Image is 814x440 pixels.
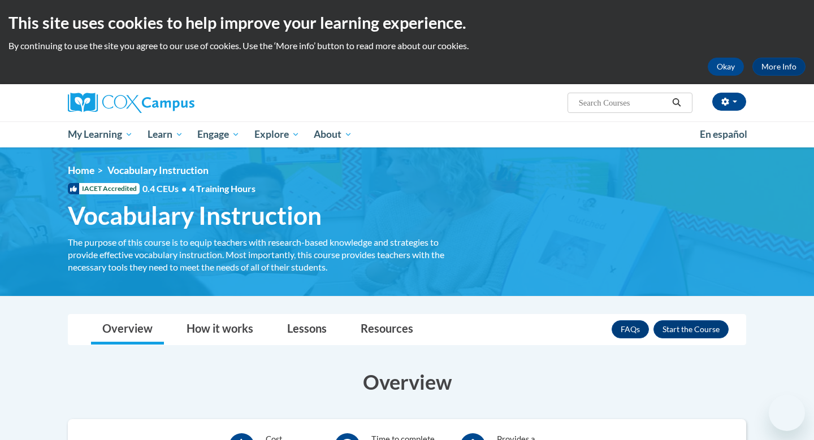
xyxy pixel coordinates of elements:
[91,315,164,345] a: Overview
[51,121,763,147] div: Main menu
[8,40,806,52] p: By continuing to use the site you agree to our use of cookies. Use the ‘More info’ button to read...
[254,128,300,141] span: Explore
[700,128,747,140] span: En español
[189,183,256,194] span: 4 Training Hours
[692,123,755,146] a: En español
[68,236,458,273] div: The purpose of this course is to equip teachers with research-based knowledge and strategies to p...
[197,128,240,141] span: Engage
[712,93,746,111] button: Account Settings
[60,121,140,147] a: My Learning
[276,315,338,345] a: Lessons
[349,315,425,345] a: Resources
[68,128,133,141] span: My Learning
[142,182,256,195] span: 0.4 CEUs
[140,121,190,147] a: Learn
[68,93,283,113] a: Cox Campus
[247,121,307,147] a: Explore
[68,183,140,194] span: IACET Accredited
[68,93,194,113] img: Cox Campus
[653,320,729,338] button: Enroll
[148,128,183,141] span: Learn
[769,395,805,431] iframe: Button to launch messaging window
[68,164,94,176] a: Home
[175,315,265,345] a: How it works
[668,96,685,110] button: Search
[578,96,668,110] input: Search Courses
[181,183,187,194] span: •
[107,164,209,176] span: Vocabulary Instruction
[68,368,746,396] h3: Overview
[68,201,322,230] span: Vocabulary Instruction
[708,58,744,76] button: Okay
[8,11,806,34] h2: This site uses cookies to help improve your learning experience.
[314,128,352,141] span: About
[612,320,649,338] a: FAQs
[190,121,247,147] a: Engage
[752,58,806,76] a: More Info
[307,121,360,147] a: About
